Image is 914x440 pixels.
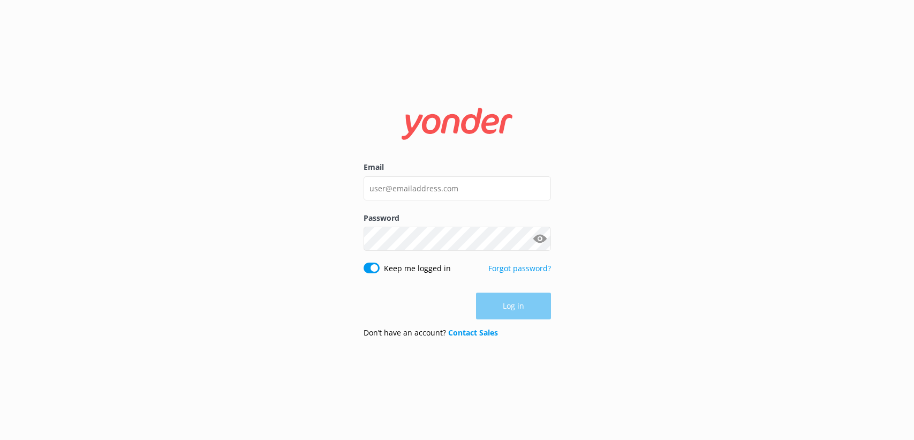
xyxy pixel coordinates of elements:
input: user@emailaddress.com [364,176,551,200]
a: Contact Sales [448,327,498,338]
label: Email [364,161,551,173]
button: Show password [530,228,551,250]
label: Password [364,212,551,224]
label: Keep me logged in [384,263,451,274]
p: Don’t have an account? [364,327,498,339]
a: Forgot password? [488,263,551,273]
